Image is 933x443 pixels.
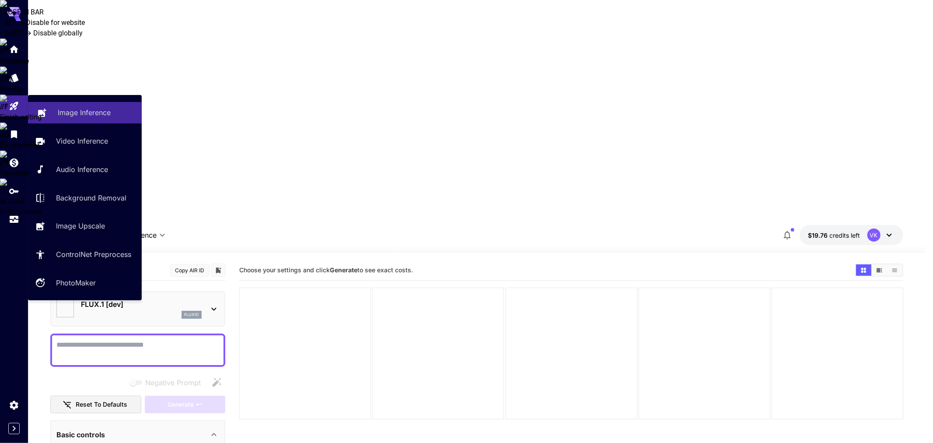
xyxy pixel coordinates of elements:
[830,232,860,239] span: credits left
[170,264,210,277] button: Copy AIR ID
[56,278,96,288] p: PhotoMaker
[887,264,902,276] button: Show media in list view
[808,231,860,240] div: $19.7623
[872,264,887,276] button: Show media in video view
[9,400,19,411] div: Settings
[145,377,201,388] span: Negative Prompt
[855,264,903,277] div: Show media in grid viewShow media in video viewShow media in list view
[28,244,142,265] a: ControlNet Preprocess
[856,264,871,276] button: Show media in grid view
[9,214,19,225] div: Usage
[239,266,413,274] span: Choose your settings and click to see exact costs.
[330,266,357,274] b: Generate
[214,265,222,275] button: Add to library
[28,272,142,294] a: PhotoMaker
[808,232,830,239] span: $19.76
[81,299,202,309] p: FLUX.1 [dev]
[8,423,20,434] button: Expand sidebar
[56,249,131,260] p: ControlNet Preprocess
[184,312,199,318] p: flux1d
[867,229,881,242] div: VK
[28,215,142,237] a: Image Upscale
[128,377,208,388] span: Negative prompts are not compatible with the selected model.
[56,221,105,231] p: Image Upscale
[50,396,141,414] button: Reset to defaults
[800,225,903,245] button: $19.7623
[56,429,105,440] p: Basic controls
